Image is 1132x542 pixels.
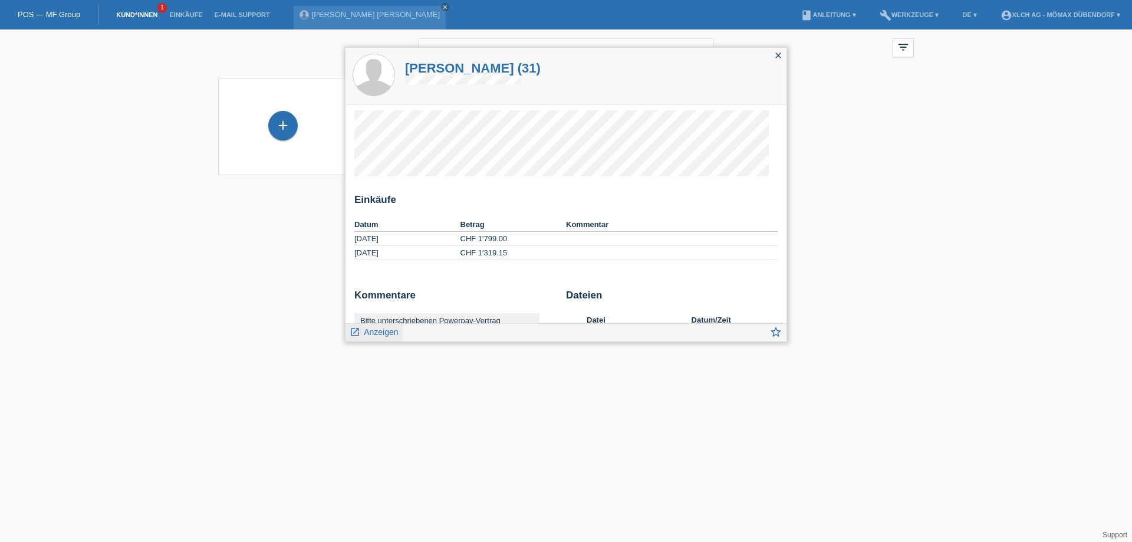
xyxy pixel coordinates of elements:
i: build [880,9,891,21]
div: Bitte unterschriebenen Powerpay-Vertrag hochladen [360,316,534,334]
i: close [774,51,783,60]
a: POS — MF Group [18,10,80,19]
a: [PERSON_NAME] [PERSON_NAME] [312,10,440,19]
a: Kund*innen [110,11,163,18]
h2: Einkäufe [354,194,778,212]
span: Anzeigen [364,327,398,337]
td: CHF 1'319.15 [460,246,567,260]
i: close [693,45,707,59]
td: [DATE] [354,232,460,246]
i: book [801,9,812,21]
h2: Kommentare [354,290,557,307]
th: Datum/Zeit [692,313,761,327]
h2: Dateien [566,290,778,307]
a: star_border [769,327,782,341]
a: bookAnleitung ▾ [795,11,861,18]
td: [DATE] [354,246,460,260]
th: Kommentar [566,218,778,232]
a: Support [1103,531,1127,539]
span: 1 [157,3,167,13]
a: launch Anzeigen [350,324,399,339]
i: close [442,4,448,10]
a: [PERSON_NAME] (31) [405,61,541,75]
a: buildWerkzeuge ▾ [874,11,945,18]
td: CHF 1'799.00 [460,232,567,246]
th: Betrag [460,218,567,232]
i: filter_list [897,41,910,54]
i: star_border [769,326,782,339]
a: Einkäufe [163,11,208,18]
i: launch [350,327,360,337]
i: account_circle [1001,9,1012,21]
div: Kund*in hinzufügen [269,116,297,136]
a: account_circleXLCH AG - Mömax Dübendorf ▾ [995,11,1126,18]
a: close [441,3,449,11]
a: DE ▾ [956,11,982,18]
a: E-Mail Support [209,11,276,18]
input: Suche... [419,38,713,66]
th: Datum [354,218,460,232]
th: Datei [587,313,692,327]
